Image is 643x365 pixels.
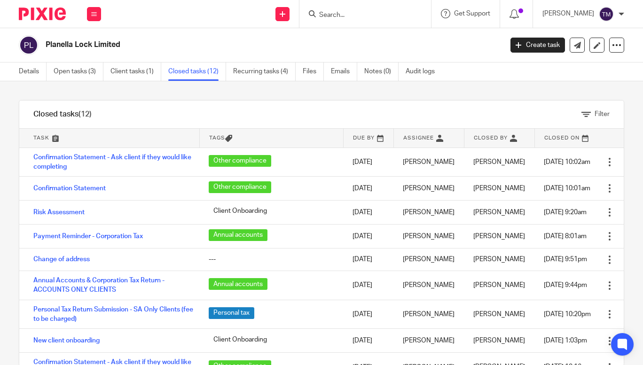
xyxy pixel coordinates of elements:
td: [DATE] [343,201,393,225]
td: [DATE] [343,300,393,329]
td: [PERSON_NAME] [393,271,464,300]
img: Pixie [19,8,66,20]
td: [DATE] [343,249,393,271]
a: Create task [510,38,565,53]
td: [PERSON_NAME] [393,177,464,201]
span: Filter [595,111,610,117]
td: [DATE] [343,329,393,353]
a: Files [303,62,324,81]
img: svg%3E [599,7,614,22]
span: [DATE] 10:01am [544,185,590,192]
span: [DATE] 8:01am [544,233,587,240]
h2: Planella Lock Limited [46,40,406,50]
a: New client onboarding [33,337,100,344]
td: [PERSON_NAME] [393,148,464,177]
a: Recurring tasks (4) [233,62,296,81]
span: [DATE] 9:44pm [544,282,587,288]
span: [PERSON_NAME] [473,233,525,240]
span: Annual accounts [209,229,267,241]
a: Audit logs [406,62,442,81]
a: Notes (0) [364,62,399,81]
th: Tags [199,129,343,148]
a: Personal Tax Return Submission - SA Only Clients (fee to be charged) [33,306,193,322]
span: [PERSON_NAME] [473,311,525,318]
a: Open tasks (3) [54,62,103,81]
span: [DATE] 10:20pm [544,311,591,318]
td: [PERSON_NAME] [393,201,464,225]
span: (12) [78,110,92,118]
span: [PERSON_NAME] [473,337,525,344]
h1: Closed tasks [33,109,92,119]
td: [PERSON_NAME] [393,225,464,249]
span: [DATE] 9:20am [544,209,587,216]
td: [PERSON_NAME] [393,249,464,271]
td: [DATE] [343,271,393,300]
td: [DATE] [343,225,393,249]
span: [DATE] 9:51pm [544,256,587,263]
td: [DATE] [343,148,393,177]
a: Annual Accounts & Corporation Tax Return - ACCOUNTS ONLY CLIENTS [33,277,165,293]
span: [PERSON_NAME] [473,159,525,165]
span: Annual accounts [209,278,267,290]
img: svg%3E [19,35,39,55]
a: Risk Assessment [33,209,85,216]
td: [PERSON_NAME] [393,300,464,329]
span: [PERSON_NAME] [473,185,525,192]
a: Client tasks (1) [110,62,161,81]
span: [PERSON_NAME] [473,209,525,216]
span: Client Onboarding [209,334,272,345]
div: --- [209,255,334,264]
a: Emails [331,62,357,81]
span: Get Support [454,10,490,17]
span: [PERSON_NAME] [473,282,525,288]
span: [DATE] 10:02am [544,159,590,165]
span: [DATE] 1:03pm [544,337,587,344]
span: Client Onboarding [209,205,272,217]
td: [PERSON_NAME] [393,329,464,353]
p: [PERSON_NAME] [542,9,594,18]
a: Confirmation Statement [33,185,106,192]
a: Details [19,62,47,81]
td: [DATE] [343,177,393,201]
span: Other compliance [209,155,271,167]
span: Personal tax [209,307,254,319]
a: Closed tasks (12) [168,62,226,81]
a: Payment Reminder - Corporation Tax [33,233,143,240]
a: Confirmation Statement - Ask client if they would like completing [33,154,191,170]
a: Change of address [33,256,90,263]
span: Other compliance [209,181,271,193]
input: Search [318,11,403,20]
span: [PERSON_NAME] [473,256,525,263]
